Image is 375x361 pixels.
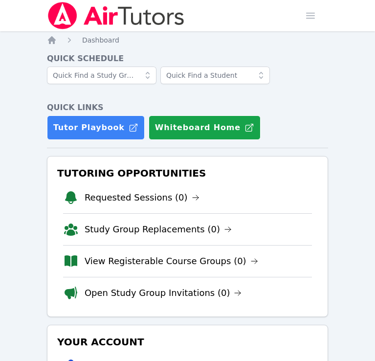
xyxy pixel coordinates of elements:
[85,254,258,268] a: View Registerable Course Groups (0)
[82,35,119,45] a: Dashboard
[85,286,242,300] a: Open Study Group Invitations (0)
[149,115,261,140] button: Whiteboard Home
[85,223,232,236] a: Study Group Replacements (0)
[55,333,320,351] h3: Your Account
[47,67,156,84] input: Quick Find a Study Group
[47,53,328,65] h4: Quick Schedule
[82,36,119,44] span: Dashboard
[47,2,185,29] img: Air Tutors
[47,115,145,140] a: Tutor Playbook
[47,102,328,113] h4: Quick Links
[47,35,328,45] nav: Breadcrumb
[85,191,199,204] a: Requested Sessions (0)
[55,164,320,182] h3: Tutoring Opportunities
[160,67,270,84] input: Quick Find a Student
